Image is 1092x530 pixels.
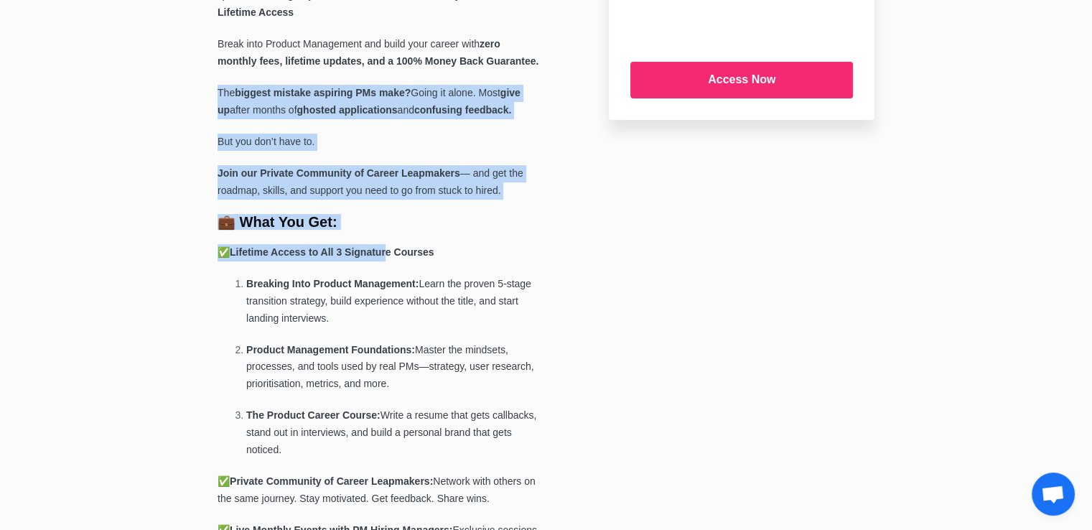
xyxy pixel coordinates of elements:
[630,62,853,98] input: Access Now
[218,167,460,179] b: Join our Private Community of Career Leapmakers
[246,409,381,421] b: The Product Career Course:
[218,475,230,487] span: ✅
[218,246,230,258] span: ✅
[246,407,539,459] p: Write a resume that gets callbacks, stand out in interviews, and build a personal brand that gets...
[246,278,419,289] b: Breaking Into Product Management:
[218,165,539,200] p: — and get the roadmap, skills, and support you need to go from stuck to hired.
[218,134,539,151] p: But you don’t have to.
[235,87,411,98] strong: biggest mistake aspiring PMs make?
[218,36,539,70] p: Break into Product Management and build your career with
[218,473,539,508] p: Network with others on the same journey. Stay motivated. Get feedback. Share wins.
[246,344,415,355] strong: Product Management Foundations:
[246,276,539,327] p: Learn the proven 5-stage transition strategy, build experience without the title, and start landi...
[218,85,539,119] p: The Going it alone. Most after months of and
[414,104,511,116] strong: confusing feedback.
[297,104,398,116] strong: ghosted applications
[230,246,434,258] b: Lifetime Access to All 3 Signature Courses
[218,87,521,116] strong: give up
[246,344,533,390] span: Master the mindsets, processes, and tools used by real PMs—strategy, user research, prioritisatio...
[218,214,337,230] b: 💼 What You Get:
[1032,473,1075,516] a: Open chat
[230,475,433,487] b: Private Community of Career Leapmakers:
